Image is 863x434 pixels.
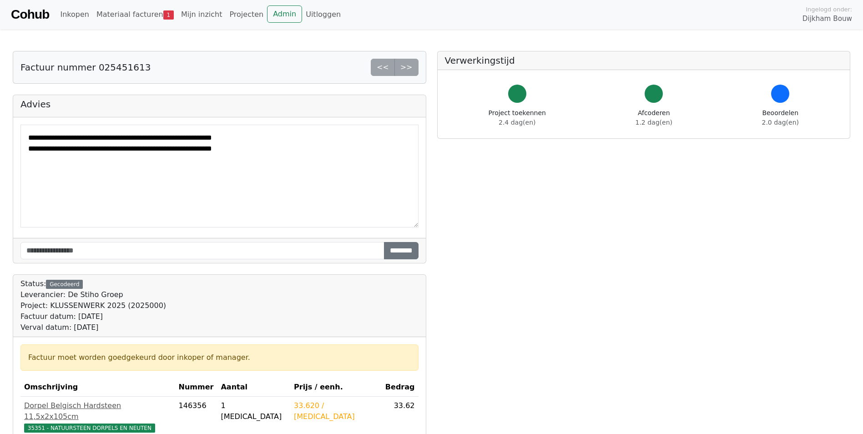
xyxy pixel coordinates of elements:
[636,108,672,127] div: Afcoderen
[24,400,172,433] a: Dorpel Belgisch Hardsteen 11,5x2x105cm35351 - NATUURSTEEN DORPELS EN NEUTEN
[762,108,799,127] div: Beoordelen
[28,352,411,363] div: Factuur moet worden goedgekeurd door inkoper of manager.
[267,5,302,23] a: Admin
[93,5,177,24] a: Materiaal facturen1
[217,378,290,397] th: Aantal
[636,119,672,126] span: 1.2 dag(en)
[177,5,226,24] a: Mijn inzicht
[175,378,217,397] th: Nummer
[302,5,344,24] a: Uitloggen
[20,311,166,322] div: Factuur datum: [DATE]
[226,5,267,24] a: Projecten
[20,289,166,300] div: Leverancier: De Stiho Groep
[20,99,419,110] h5: Advies
[20,300,166,311] div: Project: KLUSSENWERK 2025 (2025000)
[163,10,174,20] span: 1
[56,5,92,24] a: Inkopen
[294,400,378,422] div: 33.620 / [MEDICAL_DATA]
[11,4,49,25] a: Cohub
[20,378,175,397] th: Omschrijving
[762,119,799,126] span: 2.0 dag(en)
[20,278,166,333] div: Status:
[221,400,287,422] div: 1 [MEDICAL_DATA]
[46,280,83,289] div: Gecodeerd
[445,55,843,66] h5: Verwerkingstijd
[806,5,852,14] span: Ingelogd onder:
[24,400,172,422] div: Dorpel Belgisch Hardsteen 11,5x2x105cm
[20,322,166,333] div: Verval datum: [DATE]
[489,108,546,127] div: Project toekennen
[499,119,535,126] span: 2.4 dag(en)
[802,14,852,24] span: Dijkham Bouw
[24,424,155,433] span: 35351 - NATUURSTEEN DORPELS EN NEUTEN
[20,62,151,73] h5: Factuur nummer 025451613
[290,378,382,397] th: Prijs / eenh.
[382,378,419,397] th: Bedrag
